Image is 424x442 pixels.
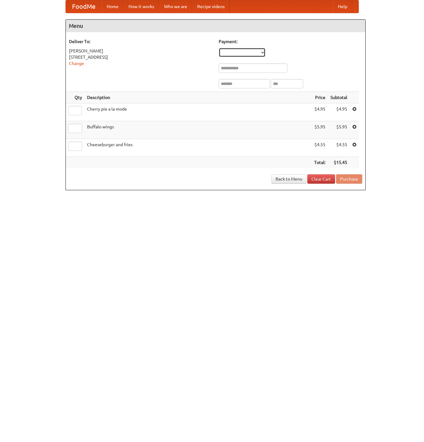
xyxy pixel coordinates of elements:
[85,92,312,103] th: Description
[312,92,328,103] th: Price
[124,0,159,13] a: How it works
[336,174,362,184] button: Purchase
[69,54,212,60] div: [STREET_ADDRESS]
[328,157,350,168] th: $15.45
[66,0,102,13] a: FoodMe
[85,121,312,139] td: Buffalo wings
[312,139,328,157] td: $4.55
[312,103,328,121] td: $4.95
[328,103,350,121] td: $4.95
[312,121,328,139] td: $5.95
[307,174,335,184] a: Clear Cart
[66,92,85,103] th: Qty
[333,0,352,13] a: Help
[69,61,84,66] a: Change
[159,0,192,13] a: Who we are
[328,121,350,139] td: $5.95
[66,20,365,32] h4: Menu
[271,174,306,184] a: Back to Menu
[69,38,212,45] h5: Deliver To:
[102,0,124,13] a: Home
[328,139,350,157] td: $4.55
[85,139,312,157] td: Cheeseburger and fries
[69,48,212,54] div: [PERSON_NAME]
[312,157,328,168] th: Total:
[219,38,362,45] h5: Payment:
[85,103,312,121] td: Cherry pie a la mode
[192,0,230,13] a: Recipe videos
[328,92,350,103] th: Subtotal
